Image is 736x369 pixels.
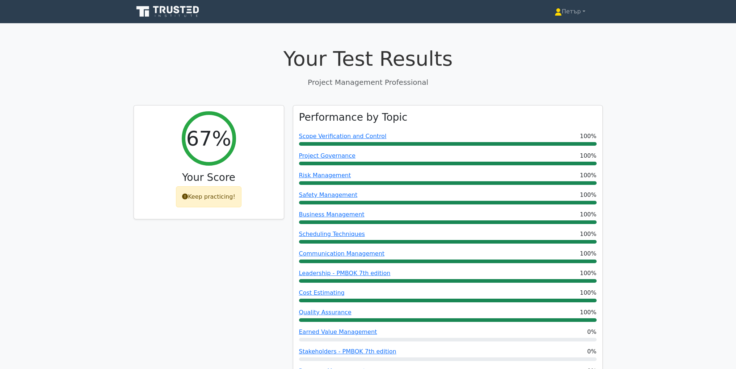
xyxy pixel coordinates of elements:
[580,171,597,180] span: 100%
[580,210,597,219] span: 100%
[587,328,596,336] span: 0%
[299,309,352,316] a: Quality Assurance
[299,348,396,355] a: Stakeholders - PMBOK 7th edition
[134,77,603,88] p: Project Management Professional
[299,152,356,159] a: Project Governance
[299,289,345,296] a: Cost Estimating
[299,172,351,179] a: Risk Management
[299,328,377,335] a: Earned Value Management
[186,126,231,150] h2: 67%
[580,191,597,199] span: 100%
[140,171,278,184] h3: Your Score
[299,250,385,257] a: Communication Management
[580,308,597,317] span: 100%
[134,46,603,71] h1: Your Test Results
[176,186,241,207] div: Keep practicing!
[537,4,603,19] a: Петър
[299,231,365,237] a: Scheduling Techniques
[580,249,597,258] span: 100%
[580,269,597,278] span: 100%
[587,347,596,356] span: 0%
[299,111,408,124] h3: Performance by Topic
[580,152,597,160] span: 100%
[580,289,597,297] span: 100%
[299,270,391,277] a: Leadership - PMBOK 7th edition
[299,191,358,198] a: Safety Management
[580,230,597,239] span: 100%
[580,132,597,141] span: 100%
[299,133,387,140] a: Scope Verification and Control
[299,211,365,218] a: Business Management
